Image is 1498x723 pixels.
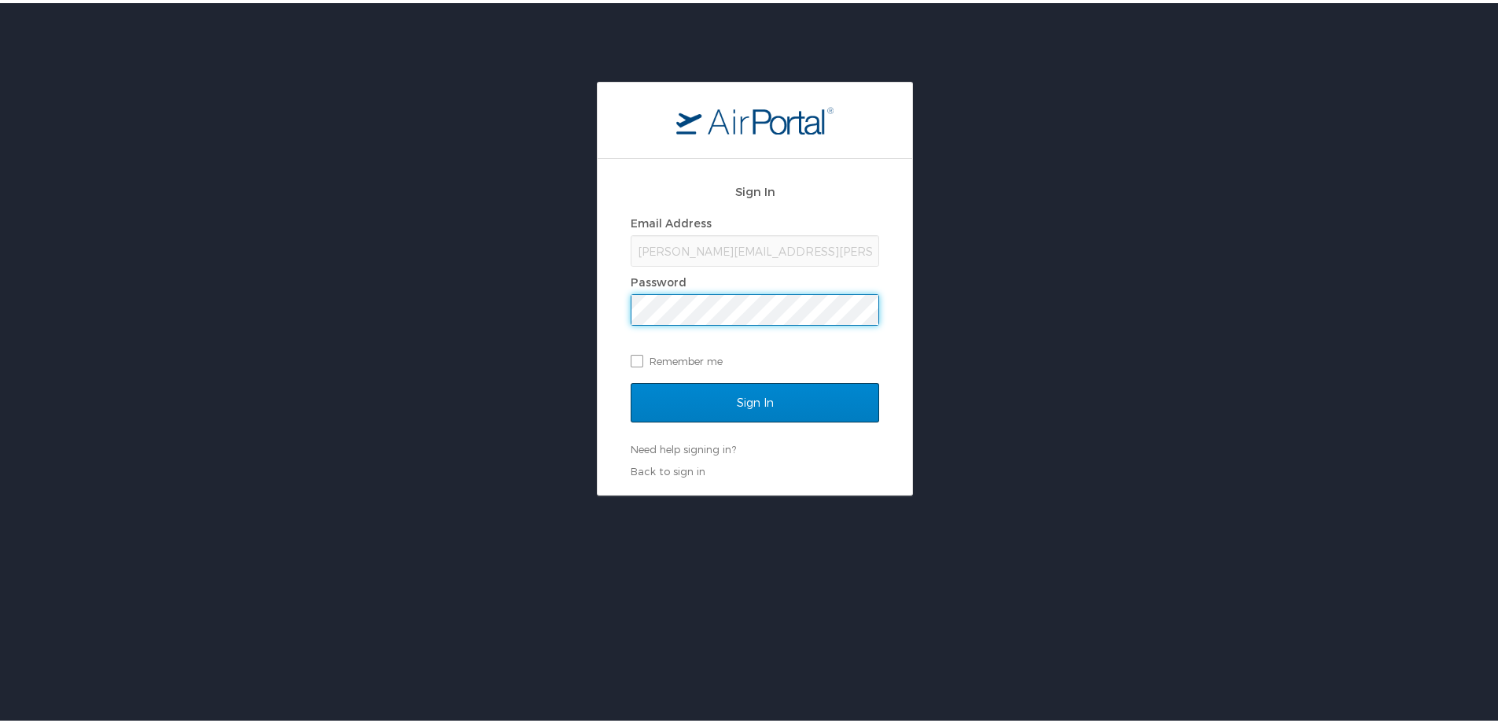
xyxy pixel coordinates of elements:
label: Password [631,272,686,286]
label: Email Address [631,213,712,227]
img: logo [676,103,834,131]
input: Sign In [631,380,879,419]
label: Remember me [631,346,879,370]
h2: Sign In [631,179,879,197]
a: Back to sign in [631,462,705,474]
a: Need help signing in? [631,440,736,452]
